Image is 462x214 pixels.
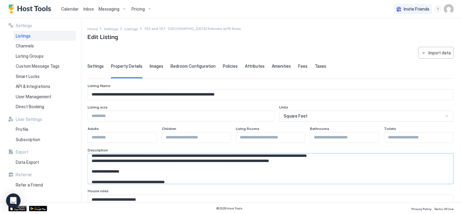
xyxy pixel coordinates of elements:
button: Import data [418,47,454,59]
span: Adults [88,126,99,131]
input: Input Field [162,132,231,143]
a: Subscription [13,135,76,145]
span: Pricing [132,6,145,12]
a: Home [87,25,98,32]
a: Channels [13,41,76,51]
a: Refer a Friend [13,180,76,190]
span: Settings [16,23,32,28]
span: Images [150,63,163,69]
input: Input Field [88,132,157,143]
span: Fees [298,63,307,69]
a: Data Export [13,157,76,167]
span: Policies [223,63,238,69]
span: Listings [16,33,31,39]
a: Listings [13,31,76,41]
span: Settings [87,63,104,69]
a: Smart Locks [13,71,76,82]
span: Home [87,27,98,31]
a: API & Integrations [13,81,76,92]
span: User Settings [16,117,42,122]
div: Breadcrumb [87,25,98,32]
span: Breadcrumb [144,26,241,31]
span: Referral [16,172,31,177]
a: Settings [104,25,119,32]
span: Units [279,105,288,109]
span: Export [16,149,28,155]
span: Refer a Friend [16,182,43,188]
span: Square Feet [284,113,307,119]
span: Messaging [99,6,119,12]
span: © 2025 Host Tools [216,206,242,210]
span: Edit Listing [87,32,118,41]
input: Input Field [384,132,453,143]
a: Host Tools Logo [8,5,54,14]
a: Direct Booking [13,102,76,112]
span: API & Integrations [16,84,50,89]
span: Listing size [88,105,107,109]
span: Bedroom Configuration [171,63,216,69]
span: Invite Friends [404,6,429,12]
span: Profile [16,127,28,132]
textarea: Input Field [88,154,448,183]
span: Channels [16,43,34,49]
span: Bathrooms [310,126,329,131]
div: User profile [444,4,454,14]
span: Amenities [272,63,291,69]
input: Input Field [88,111,274,121]
span: Subscription [16,137,40,142]
input: Input Field [236,132,305,143]
a: Listing Groups [13,51,76,61]
input: Input Field [310,132,379,143]
div: Open Intercom Messenger [6,193,21,208]
span: Children [162,126,176,131]
span: House rules [88,189,109,193]
a: Inbox [83,6,94,12]
a: Custom Message Tags [13,61,76,71]
span: Listing Name [88,83,110,88]
input: Input Field [88,89,453,100]
a: Google Play Store [29,206,47,211]
div: Import data [428,50,451,56]
a: Calendar [61,6,79,12]
span: Smart Locks [16,74,40,79]
span: Toilets [384,126,396,131]
span: Settings [104,27,119,31]
span: Direct Booking [16,104,44,109]
span: Attributes [245,63,265,69]
span: Data Export [16,160,39,165]
span: User Management [16,94,51,99]
a: App Store [8,206,27,211]
span: Listings [125,27,138,31]
a: User Management [13,92,76,102]
div: Breadcrumb [104,25,119,32]
span: Privacy Policy [412,207,431,211]
span: Terms Of Use [434,207,454,211]
span: Living Rooms [236,126,259,131]
span: Listing Groups [16,53,44,59]
span: Description [88,148,108,152]
span: Custom Message Tags [16,63,60,69]
a: Terms Of Use [434,205,454,212]
div: Breadcrumb [125,25,138,32]
a: Profile [13,124,76,135]
a: Listings [125,25,138,32]
span: Property Details [111,63,142,69]
div: menu [434,5,441,13]
span: Inbox [83,6,94,11]
span: Calendar [61,6,79,11]
a: Privacy Policy [412,205,431,212]
span: Taxes [315,63,326,69]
